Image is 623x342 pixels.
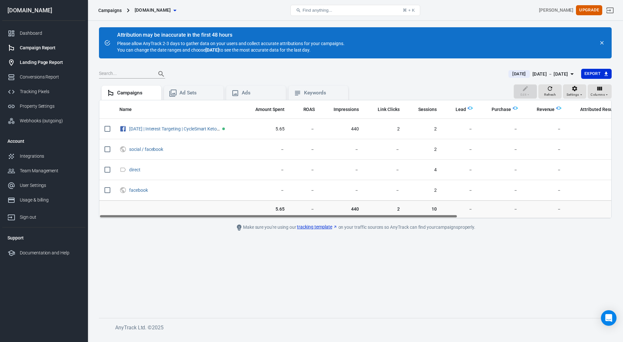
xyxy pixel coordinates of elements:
[117,32,344,53] div: Please allow AnyTrack 2-3 days to gather data on your users and collect accurate attributions for...
[456,106,466,113] span: Lead
[20,250,80,256] div: Documentation and Help
[20,103,80,110] div: Property Settings
[468,105,473,111] img: Logo
[369,126,400,132] span: 2
[576,5,602,15] button: Upgrade
[2,149,85,164] a: Integrations
[581,69,612,79] button: Export
[510,71,528,77] span: [DATE]
[20,59,80,66] div: Landing Page Report
[2,207,85,225] a: Sign out
[528,206,562,213] span: －
[242,90,281,96] div: Ads
[20,153,80,160] div: Integrations
[119,106,140,113] span: Name
[20,30,80,37] div: Dashboard
[580,106,617,113] span: Attributed Results
[129,188,148,193] a: facebook
[20,44,80,51] div: Campaign Report
[117,90,156,96] div: Campaigns
[247,187,285,194] span: －
[179,90,218,96] div: Ad Sets
[295,187,315,194] span: －
[528,126,562,132] span: －
[129,126,233,131] a: [DATE] | Interest Targeting | CycleSmart Keto Method
[410,126,437,132] span: 2
[572,187,617,194] span: －
[302,8,332,13] span: Find anything...
[255,106,285,113] span: Amount Spent
[98,7,122,14] div: Campaigns
[537,105,555,113] span: Total revenue calculated by AnyTrack.
[483,167,518,173] span: －
[2,84,85,99] a: Tracking Pixels
[295,126,315,132] span: －
[325,105,359,113] span: The number of times your ads were on screen.
[295,105,315,113] span: The total return on ad spend
[369,146,400,153] span: －
[247,126,285,132] span: 5.65
[572,105,617,113] span: The total conversions attributed according to your ad network (Facebook, Google, etc.)
[483,206,518,213] span: －
[483,187,518,194] span: －
[369,187,400,194] span: －
[247,105,285,113] span: The estimated total amount of money you've spent on your campaign, ad set or ad during its schedule.
[410,206,437,213] span: 10
[129,167,141,172] span: direct
[99,70,151,78] input: Search...
[255,105,285,113] span: The estimated total amount of money you've spent on your campaign, ad set or ad during its schedule.
[20,214,80,221] div: Sign out
[492,106,511,113] span: Purchase
[591,92,605,98] span: Columns
[538,84,562,99] button: Refresh
[2,70,85,84] a: Conversions Report
[304,90,343,96] div: Keywords
[601,310,617,326] div: Open Intercom Messenger
[119,106,132,113] span: Name
[447,206,473,213] span: －
[2,133,85,149] li: Account
[503,69,581,79] button: [DATE][DATE] － [DATE]
[325,206,359,213] span: 440
[129,127,221,131] span: Aug 18 | Interest Targeting | CycleSmart Keto Method
[410,187,437,194] span: 2
[2,193,85,207] a: Usage & billing
[129,167,140,172] a: direct
[537,106,555,113] span: Revenue
[303,105,315,113] span: The total return on ad spend
[119,166,127,174] svg: Direct
[119,125,127,133] svg: Facebook Ads
[2,114,85,128] a: Webhooks (outgoing)
[2,99,85,114] a: Property Settings
[325,167,359,173] span: －
[290,5,420,16] button: Find anything...⌘ + K
[483,106,511,113] span: Purchase
[513,105,518,111] img: Logo
[563,84,586,99] button: Settings
[325,187,359,194] span: －
[410,167,437,173] span: 4
[20,74,80,80] div: Conversions Report
[2,178,85,193] a: User Settings
[20,117,80,124] div: Webhooks (outgoing)
[2,41,85,55] a: Campaign Report
[247,206,285,213] span: 5.65
[209,224,501,231] div: Make sure you're using our on your traffic sources so AnyTrack can find your campaigns properly.
[153,66,169,82] button: Search
[295,167,315,173] span: －
[410,146,437,153] span: 2
[99,100,611,218] div: scrollable content
[119,186,127,194] svg: UTM & Web Traffic
[532,70,568,78] div: [DATE] － [DATE]
[572,146,617,153] span: －
[20,88,80,95] div: Tracking Pixels
[572,206,617,213] span: －
[403,8,415,13] div: ⌘ + K
[378,106,400,113] span: Link Clicks
[129,147,163,152] a: social / facebook
[447,106,466,113] span: Lead
[544,92,556,98] span: Refresh
[447,126,473,132] span: －
[135,6,171,14] span: mymoonformula.com
[528,146,562,153] span: －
